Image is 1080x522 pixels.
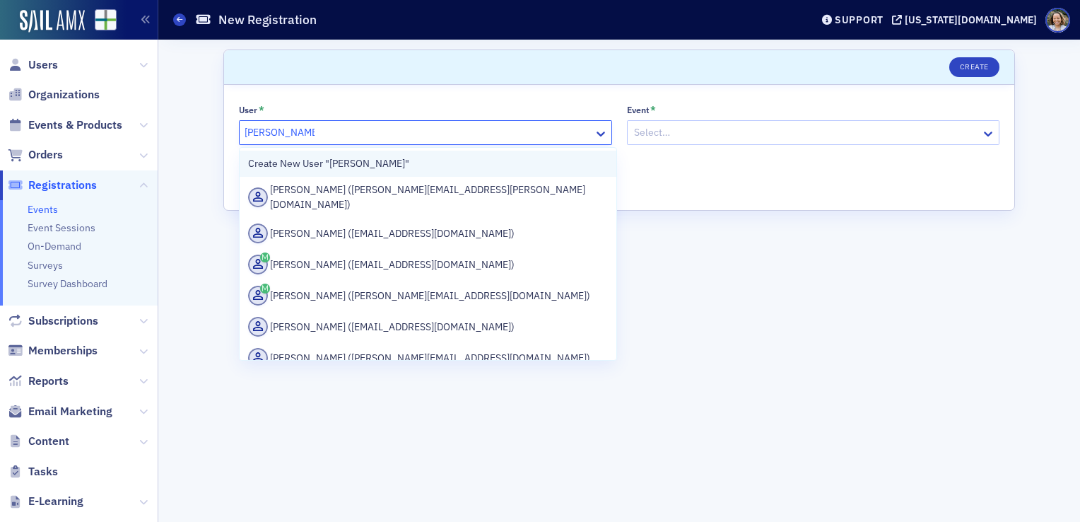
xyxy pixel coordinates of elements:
div: Create New User "[PERSON_NAME]" [248,156,608,171]
div: [PERSON_NAME] ([EMAIL_ADDRESS][DOMAIN_NAME]) [248,255,608,274]
a: Registrations [8,178,97,193]
span: Events & Products [28,117,122,133]
a: Subscriptions [8,313,98,329]
a: Events [28,203,58,216]
a: Tasks [8,464,58,480]
span: Memberships [28,343,98,359]
span: Users [28,57,58,73]
a: View Homepage [85,9,117,33]
span: E-Learning [28,494,83,509]
a: Surveys [28,259,63,272]
span: Organizations [28,87,100,103]
h1: New Registration [218,11,317,28]
button: Create [949,57,999,77]
a: Email Marketing [8,404,112,419]
div: Support [835,13,884,26]
span: Profile [1045,8,1070,33]
div: [PERSON_NAME] ([EMAIL_ADDRESS][DOMAIN_NAME]) [248,317,608,337]
a: Survey Dashboard [28,277,107,290]
img: SailAMX [20,10,85,33]
span: Subscriptions [28,313,98,329]
button: [US_STATE][DOMAIN_NAME] [892,15,1042,25]
a: E-Learning [8,494,83,509]
abbr: This field is required [259,105,264,115]
div: Event [627,105,650,115]
a: On-Demand [28,240,81,253]
div: [PERSON_NAME] ([PERSON_NAME][EMAIL_ADDRESS][DOMAIN_NAME]) [248,286,608,306]
a: Organizations [8,87,100,103]
div: User [239,105,257,115]
a: Content [8,434,69,449]
div: [US_STATE][DOMAIN_NAME] [905,13,1037,26]
a: Reports [8,373,69,389]
a: Events & Products [8,117,122,133]
span: Email Marketing [28,404,112,419]
div: [PERSON_NAME] ([PERSON_NAME][EMAIL_ADDRESS][DOMAIN_NAME]) [248,348,608,368]
abbr: This field is required [650,105,656,115]
a: Memberships [8,343,98,359]
a: Users [8,57,58,73]
a: Orders [8,147,63,163]
span: Orders [28,147,63,163]
span: Reports [28,373,69,389]
span: Tasks [28,464,58,480]
span: Content [28,434,69,449]
img: SailAMX [95,9,117,31]
div: [PERSON_NAME] ([EMAIL_ADDRESS][DOMAIN_NAME]) [248,224,608,243]
div: [PERSON_NAME] ([PERSON_NAME][EMAIL_ADDRESS][PERSON_NAME][DOMAIN_NAME]) [248,182,608,212]
a: Event Sessions [28,221,95,234]
span: Registrations [28,178,97,193]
